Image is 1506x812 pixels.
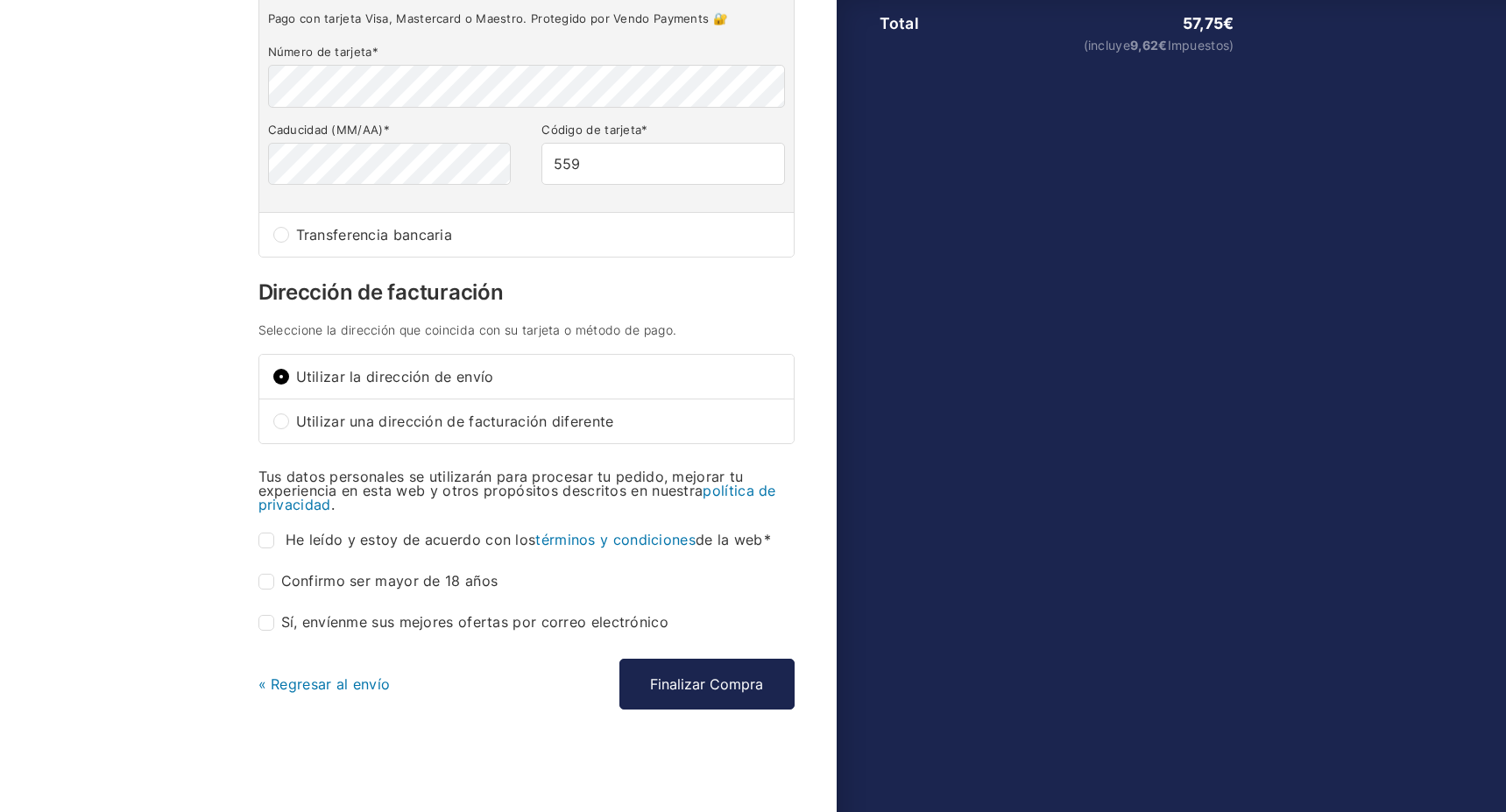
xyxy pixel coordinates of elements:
[535,531,696,548] a: términos y condiciones
[258,324,795,336] h4: Seleccione la dirección que coincida con su tarjeta o método de pago.
[268,11,785,26] p: Pago con tarjeta Visa, Mastercard o Maestro. Protegido por Vendo Payments 🔐
[258,574,274,590] input: Confirmo ser mayor de 18 años
[1130,38,1168,53] span: 9,62
[258,615,669,631] label: Sí, envíenme sus mejores ofertas por correo electrónico
[258,282,795,303] h3: Dirección de facturación
[258,533,274,548] input: He leído y estoy de acuerdo con lostérminos y condicionesde la web
[541,123,784,138] label: Código de tarjeta
[258,615,274,631] input: Sí, envíenme sus mejores ofertas por correo electrónico
[296,228,780,242] span: Transferencia bancaria
[258,482,776,513] a: política de privacidad
[258,675,391,693] a: « Regresar al envío
[268,45,785,60] label: Número de tarjeta
[1158,38,1167,53] span: €
[879,15,998,32] th: Total
[619,659,795,710] button: Finalizar Compra
[258,470,795,512] p: Tus datos personales se utilizarán para procesar tu pedido, mejorar tu experiencia en esta web y ...
[541,143,784,185] input: CVV
[296,414,780,428] span: Utilizar una dirección de facturación diferente
[1183,14,1234,32] bdi: 57,75
[1223,14,1234,32] span: €
[286,531,771,548] span: He leído y estoy de acuerdo con los de la web
[268,123,511,138] label: Caducidad (MM/AA)
[998,39,1234,52] small: (incluye Impuestos)
[296,370,780,384] span: Utilizar la dirección de envío
[258,574,498,590] label: Confirmo ser mayor de 18 años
